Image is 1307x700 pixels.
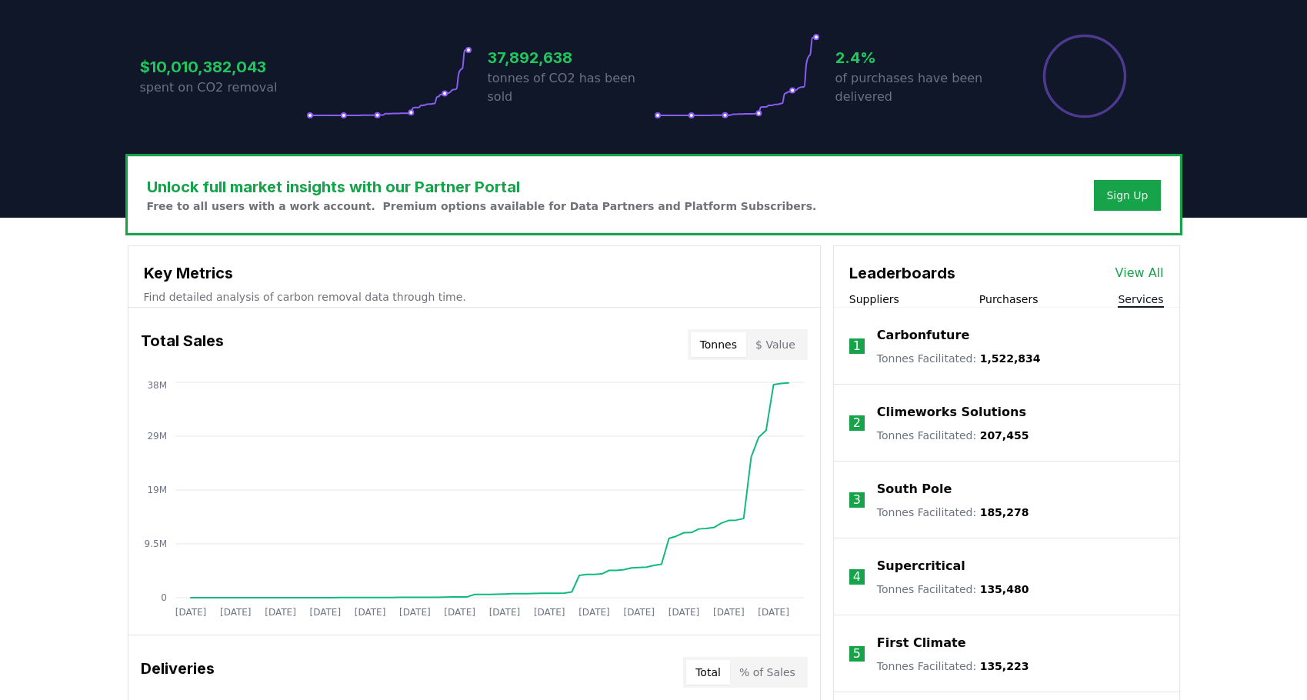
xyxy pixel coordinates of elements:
p: Tonnes Facilitated : [877,658,1029,674]
tspan: [DATE] [265,607,296,618]
span: 135,480 [980,583,1029,595]
tspan: [DATE] [444,607,475,618]
p: Free to all users with a work account. Premium options available for Data Partners and Platform S... [147,198,817,214]
h3: $10,010,382,043 [140,55,306,78]
p: 5 [853,645,861,663]
p: 1 [853,337,861,355]
a: View All [1115,264,1164,282]
div: Percentage of sales delivered [1042,33,1128,119]
tspan: [DATE] [175,607,206,618]
tspan: [DATE] [578,607,610,618]
tspan: [DATE] [713,607,745,618]
p: Tonnes Facilitated : [877,428,1029,443]
tspan: [DATE] [309,607,341,618]
span: 1,522,834 [980,352,1041,365]
p: 2 [853,414,861,432]
button: Total [686,660,730,685]
button: Purchasers [979,292,1039,307]
button: Services [1118,292,1163,307]
tspan: 9.5M [144,538,166,549]
p: Tonnes Facilitated : [877,505,1029,520]
tspan: 38M [147,380,167,391]
a: Carbonfuture [877,326,969,345]
a: Sign Up [1106,188,1148,203]
button: Suppliers [849,292,899,307]
tspan: [DATE] [668,607,699,618]
tspan: [DATE] [533,607,565,618]
h3: Deliveries [141,657,215,688]
a: Climeworks Solutions [877,403,1026,422]
button: % of Sales [730,660,805,685]
a: South Pole [877,480,952,498]
h3: Leaderboards [849,262,955,285]
h3: Unlock full market insights with our Partner Portal [147,175,817,198]
tspan: 0 [161,592,167,603]
p: tonnes of CO2 has been sold [488,69,654,106]
p: 4 [853,568,861,586]
span: 207,455 [980,429,1029,442]
a: First Climate [877,634,966,652]
p: Find detailed analysis of carbon removal data through time. [144,289,805,305]
p: Tonnes Facilitated : [877,582,1029,597]
button: $ Value [746,332,805,357]
h3: 37,892,638 [488,46,654,69]
h3: Total Sales [141,329,224,360]
h3: 2.4% [835,46,1002,69]
button: Sign Up [1094,180,1160,211]
button: Tonnes [691,332,746,357]
p: of purchases have been delivered [835,69,1002,106]
tspan: [DATE] [758,607,789,618]
tspan: [DATE] [219,607,251,618]
p: spent on CO2 removal [140,78,306,97]
tspan: [DATE] [623,607,655,618]
span: 185,278 [980,506,1029,518]
tspan: [DATE] [488,607,520,618]
tspan: 29M [147,431,167,442]
tspan: [DATE] [354,607,385,618]
tspan: 19M [147,485,167,495]
p: 3 [853,491,861,509]
a: Supercritical [877,557,965,575]
tspan: [DATE] [399,607,431,618]
h3: Key Metrics [144,262,805,285]
p: Tonnes Facilitated : [877,351,1041,366]
span: 135,223 [980,660,1029,672]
